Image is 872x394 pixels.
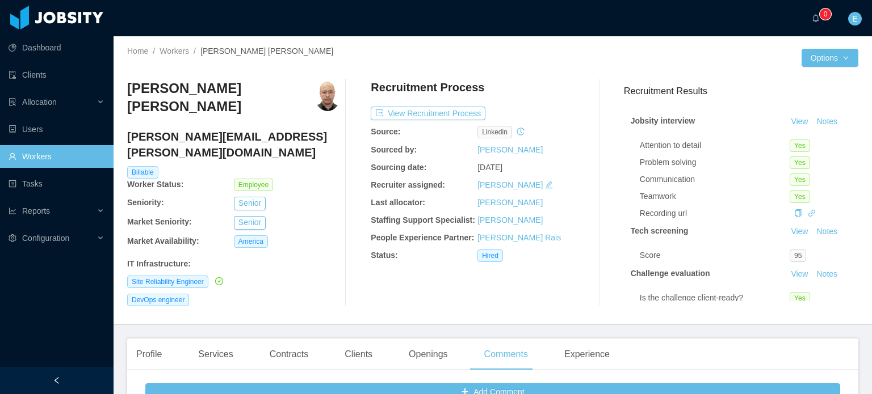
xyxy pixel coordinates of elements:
span: Hired [477,249,503,262]
span: Yes [790,190,810,203]
button: Notes [812,225,842,239]
i: icon: bell [812,14,820,22]
a: [PERSON_NAME] Rais [477,233,561,242]
h4: [PERSON_NAME][EMAIL_ADDRESS][PERSON_NAME][DOMAIN_NAME] [127,129,341,160]
a: icon: robotUsers [9,118,104,141]
a: View [787,117,812,126]
i: icon: link [808,209,816,217]
span: [PERSON_NAME] [PERSON_NAME] [200,46,333,56]
span: / [153,46,155,56]
i: icon: solution [9,98,16,106]
i: icon: copy [794,209,802,217]
b: Sourcing date: [371,163,426,172]
b: Worker Status: [127,180,183,189]
a: [PERSON_NAME] [477,145,543,154]
div: Experience [555,338,619,370]
b: Market Availability: [127,236,199,245]
sup: 0 [820,9,831,20]
div: Comments [475,338,537,370]
div: Score [640,249,790,261]
b: IT Infrastructure : [127,259,191,268]
h3: Recruitment Results [624,84,858,98]
span: Employee [234,179,273,191]
i: icon: setting [9,234,16,242]
div: Teamwork [640,190,790,202]
a: icon: userWorkers [9,145,104,168]
b: Staffing Support Specialist: [371,215,475,224]
b: Recruiter assigned: [371,180,445,189]
button: Notes [812,115,842,129]
span: Yes [790,173,810,186]
span: E [852,12,857,26]
div: Openings [400,338,457,370]
strong: Jobsity interview [631,116,695,125]
span: Reports [22,206,50,215]
a: icon: profileTasks [9,172,104,195]
a: icon: exportView Recruitment Process [371,109,485,118]
span: Yes [790,292,810,304]
i: icon: history [517,128,525,135]
b: Market Seniority: [127,217,192,226]
div: Attention to detail [640,139,790,151]
a: [PERSON_NAME] [477,198,543,207]
i: icon: edit [545,181,553,189]
button: Optionsicon: down [802,49,858,67]
span: Yes [790,139,810,152]
span: Allocation [22,98,57,107]
div: Copy [794,207,802,219]
a: icon: check-circle [213,277,223,286]
div: Problem solving [640,156,790,168]
button: icon: exportView Recruitment Process [371,107,485,120]
span: Billable [127,166,158,179]
a: [PERSON_NAME] [477,215,543,224]
a: View [787,269,812,278]
h4: Recruitment Process [371,79,484,95]
b: Last allocator: [371,198,425,207]
span: Site Reliability Engineer [127,276,208,288]
div: Profile [127,338,171,370]
a: icon: pie-chartDashboard [9,36,104,59]
button: Senior [234,197,266,210]
a: [PERSON_NAME] [477,180,543,189]
span: [DATE] [477,163,502,172]
span: America [234,235,268,248]
i: icon: check-circle [215,277,223,285]
span: 95 [790,249,806,262]
h3: [PERSON_NAME] [PERSON_NAME] [127,79,315,116]
div: Recording url [640,207,790,219]
div: Is the challenge client-ready? [640,292,790,304]
div: Contracts [261,338,317,370]
span: DevOps engineer [127,294,189,306]
a: Home [127,46,148,56]
div: Clients [336,338,381,370]
a: View [787,227,812,236]
span: Configuration [22,234,69,243]
a: icon: auditClients [9,63,104,86]
b: Source: [371,127,400,136]
strong: Tech screening [631,226,689,235]
span: Yes [790,156,810,169]
button: Notes [812,268,842,281]
i: icon: line-chart [9,207,16,215]
b: Sourced by: [371,145,417,154]
b: Seniority: [127,198,164,207]
button: Senior [234,216,266,230]
strong: Challenge evaluation [631,269,710,278]
a: Workers [160,46,189,56]
div: Services [189,338,242,370]
span: / [194,46,196,56]
span: linkedin [477,126,512,138]
div: Communication [640,173,790,185]
a: icon: link [808,209,816,218]
b: Status: [371,251,397,260]
img: 5abd522e-ae31-4005-9911-b7b55e845792_686d8c945b9bd-400w.png [315,79,340,111]
b: People Experience Partner: [371,233,474,242]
